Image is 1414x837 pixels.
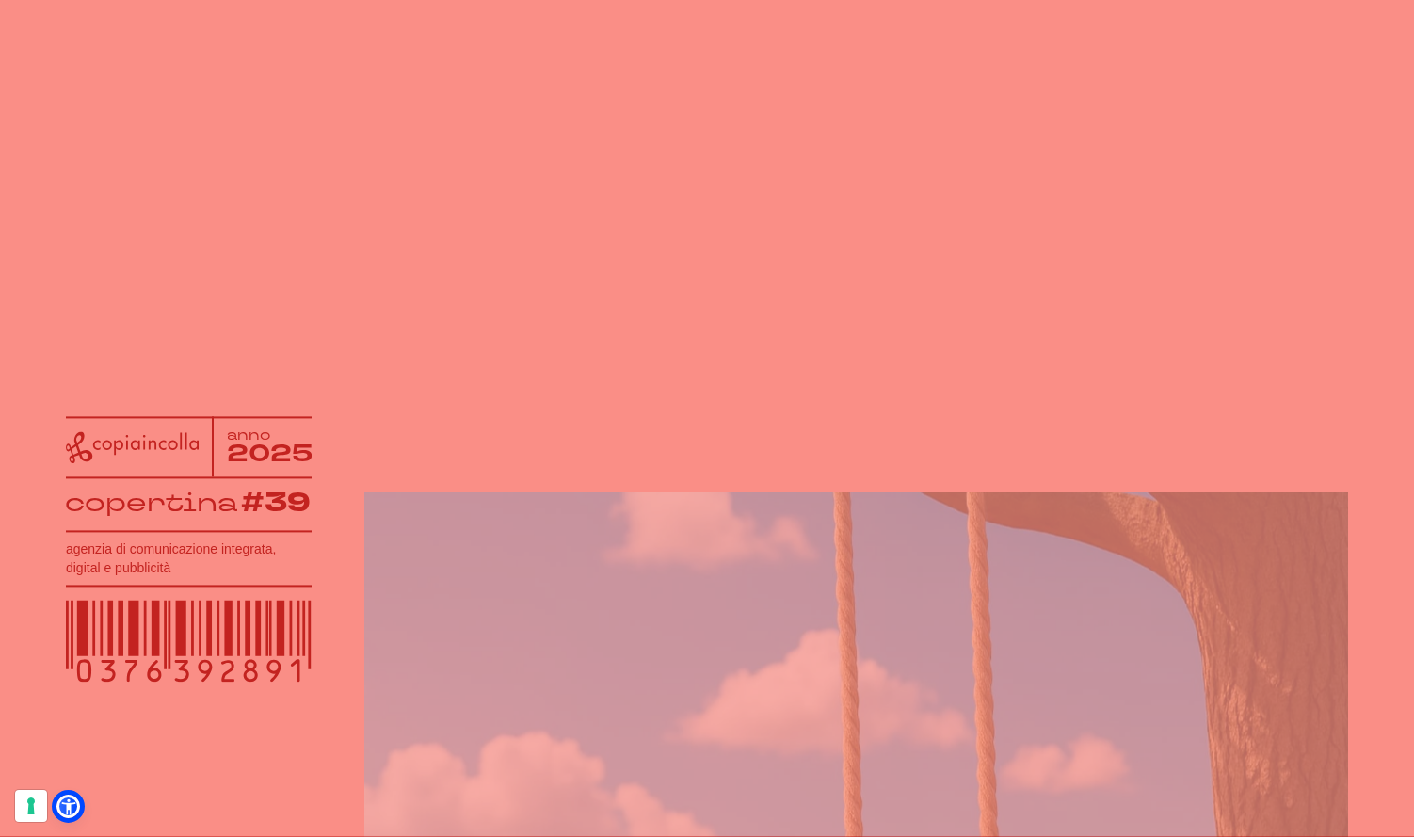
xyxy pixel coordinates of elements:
[15,790,47,822] button: Le tue preferenze relative al consenso per le tecnologie di tracciamento
[242,485,312,522] tspan: #39
[66,539,312,577] h1: agenzia di comunicazione integrata, digital e pubblicità
[56,795,80,818] a: Open Accessibility Menu
[227,426,271,443] tspan: anno
[65,485,238,519] tspan: copertina
[227,437,313,470] tspan: 2025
